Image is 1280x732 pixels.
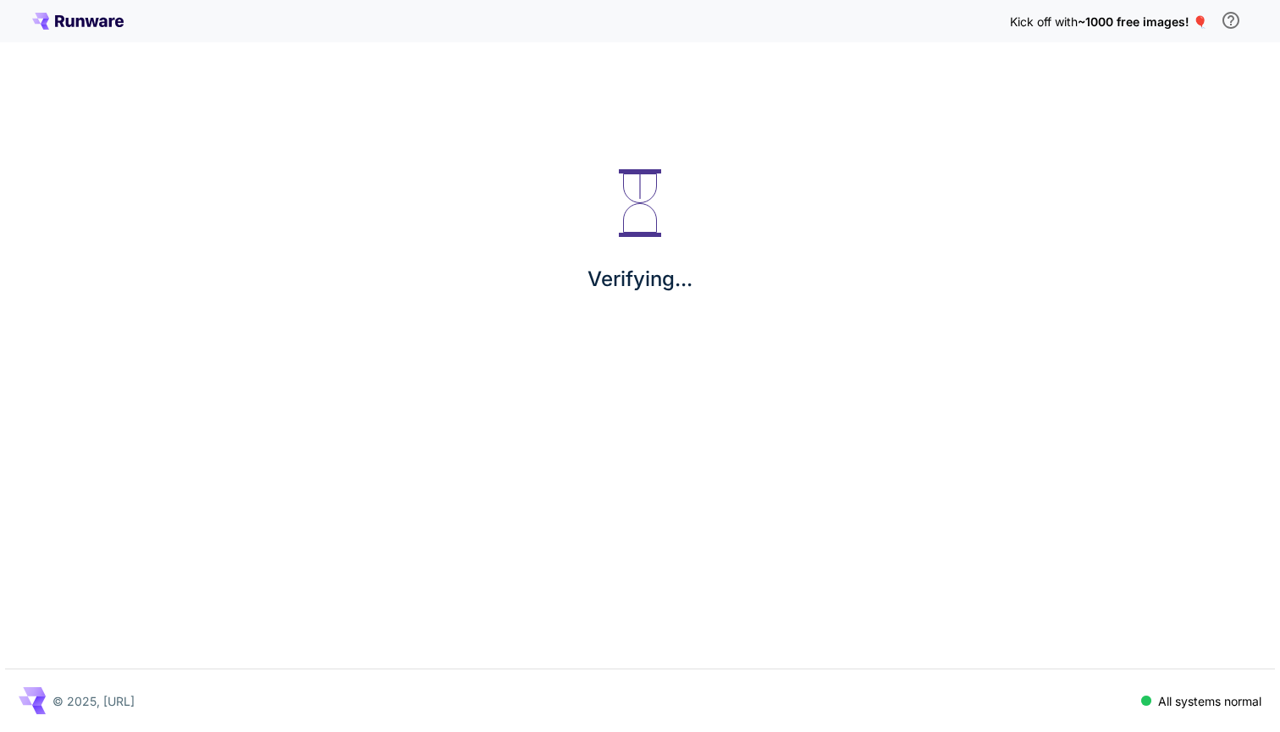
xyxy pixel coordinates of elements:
[1010,14,1078,29] span: Kick off with
[52,692,135,710] p: © 2025, [URL]
[1078,14,1207,29] span: ~1000 free images! 🎈
[1158,692,1261,710] p: All systems normal
[1214,3,1248,37] button: In order to qualify for free credit, you need to sign up with a business email address and click ...
[588,264,692,294] p: Verifying...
